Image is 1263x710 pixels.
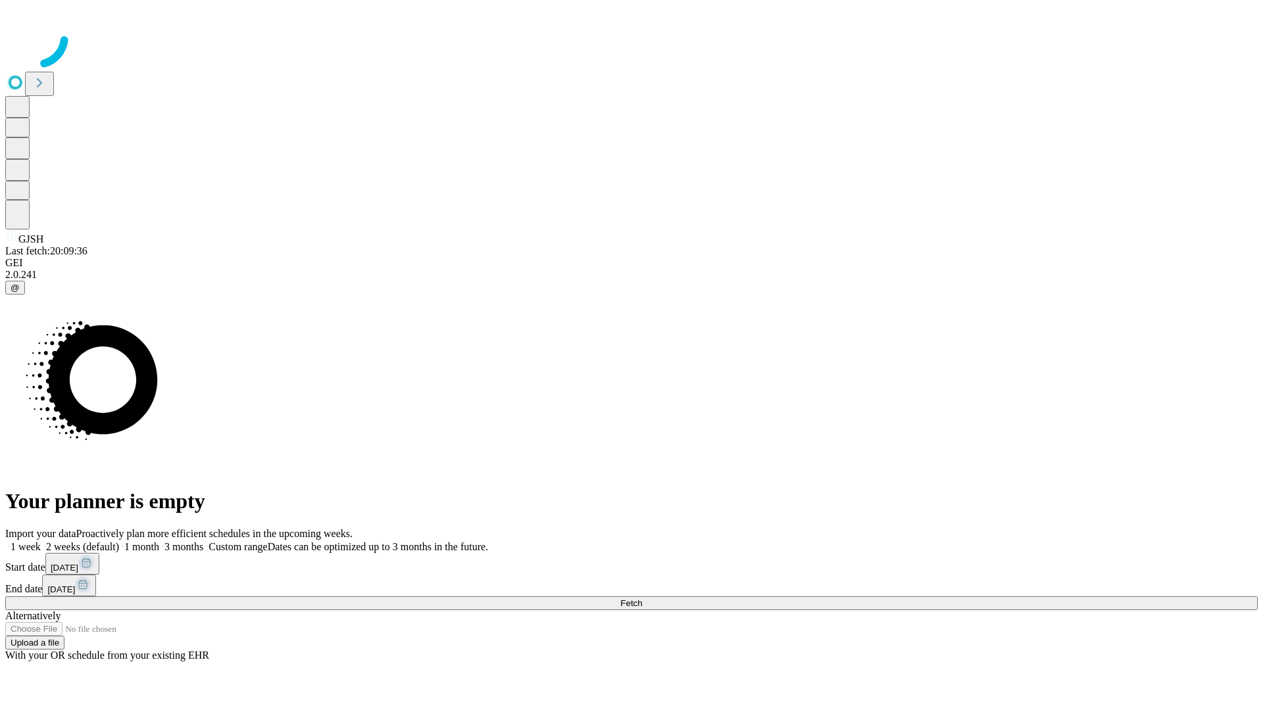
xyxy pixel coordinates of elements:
[45,553,99,575] button: [DATE]
[11,283,20,293] span: @
[5,610,61,621] span: Alternatively
[51,563,78,573] span: [DATE]
[5,245,87,256] span: Last fetch: 20:09:36
[42,575,96,596] button: [DATE]
[164,541,203,552] span: 3 months
[5,596,1258,610] button: Fetch
[5,489,1258,513] h1: Your planner is empty
[5,269,1258,281] div: 2.0.241
[268,541,488,552] span: Dates can be optimized up to 3 months in the future.
[5,257,1258,269] div: GEI
[5,553,1258,575] div: Start date
[47,584,75,594] span: [DATE]
[5,528,76,539] span: Import your data
[5,575,1258,596] div: End date
[5,281,25,295] button: @
[209,541,267,552] span: Custom range
[11,541,41,552] span: 1 week
[620,598,642,608] span: Fetch
[5,636,64,650] button: Upload a file
[46,541,119,552] span: 2 weeks (default)
[124,541,159,552] span: 1 month
[5,650,209,661] span: With your OR schedule from your existing EHR
[76,528,353,539] span: Proactively plan more efficient schedules in the upcoming weeks.
[18,233,43,245] span: GJSH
